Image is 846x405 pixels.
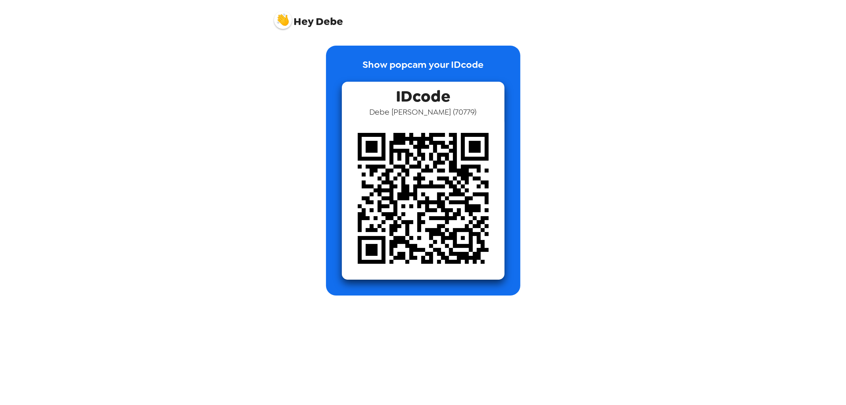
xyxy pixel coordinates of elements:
span: Debe [274,7,343,27]
span: IDcode [396,82,450,107]
span: Debe [PERSON_NAME] ( 70779 ) [370,107,477,117]
span: Hey [294,14,314,29]
img: profile pic [274,11,292,29]
p: Show popcam your IDcode [363,58,483,82]
img: qr code [342,117,505,280]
